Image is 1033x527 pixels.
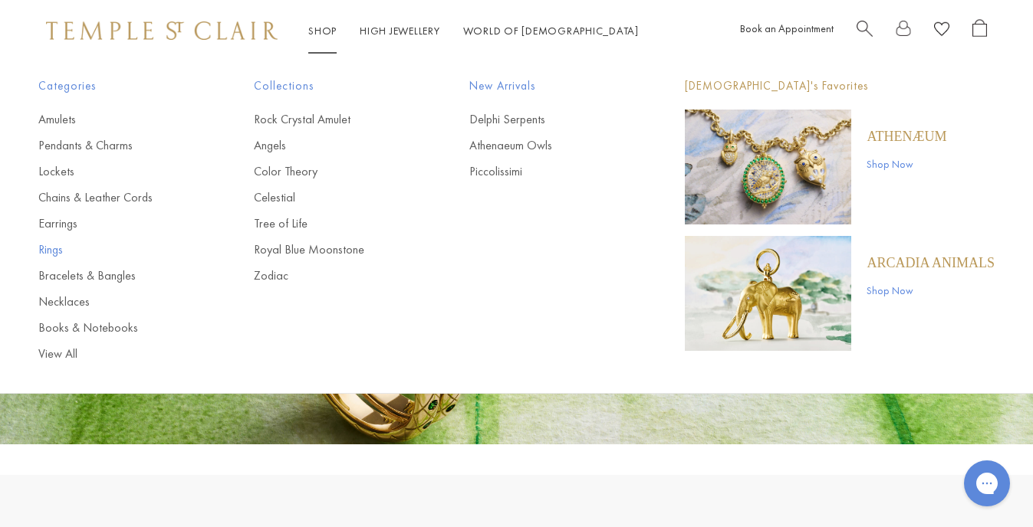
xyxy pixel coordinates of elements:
[38,241,192,258] a: Rings
[857,19,873,43] a: Search
[867,128,946,145] a: Athenæum
[254,137,408,154] a: Angels
[972,19,987,43] a: Open Shopping Bag
[685,77,995,96] p: [DEMOGRAPHIC_DATA]'s Favorites
[38,215,192,232] a: Earrings
[308,21,639,41] nav: Main navigation
[38,163,192,180] a: Lockets
[254,241,408,258] a: Royal Blue Moonstone
[38,77,192,96] span: Categories
[38,293,192,310] a: Necklaces
[254,215,408,232] a: Tree of Life
[38,189,192,206] a: Chains & Leather Cords
[469,111,623,128] a: Delphi Serpents
[308,24,337,38] a: ShopShop
[38,111,192,128] a: Amulets
[254,267,408,284] a: Zodiac
[469,137,623,154] a: Athenaeum Owls
[867,254,995,271] a: ARCADIA ANIMALS
[469,77,623,96] span: New Arrivals
[38,319,192,336] a: Books & Notebooks
[38,137,192,154] a: Pendants & Charms
[46,21,278,40] img: Temple St. Clair
[956,455,1018,512] iframe: Gorgias live chat messenger
[254,163,408,180] a: Color Theory
[934,19,949,43] a: View Wishlist
[867,282,995,299] a: Shop Now
[463,24,639,38] a: World of [DEMOGRAPHIC_DATA]World of [DEMOGRAPHIC_DATA]
[469,163,623,180] a: Piccolissimi
[38,267,192,284] a: Bracelets & Bangles
[254,77,408,96] span: Collections
[254,189,408,206] a: Celestial
[38,345,192,362] a: View All
[867,155,946,172] a: Shop Now
[740,21,834,35] a: Book an Appointment
[254,111,408,128] a: Rock Crystal Amulet
[360,24,440,38] a: High JewelleryHigh Jewellery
